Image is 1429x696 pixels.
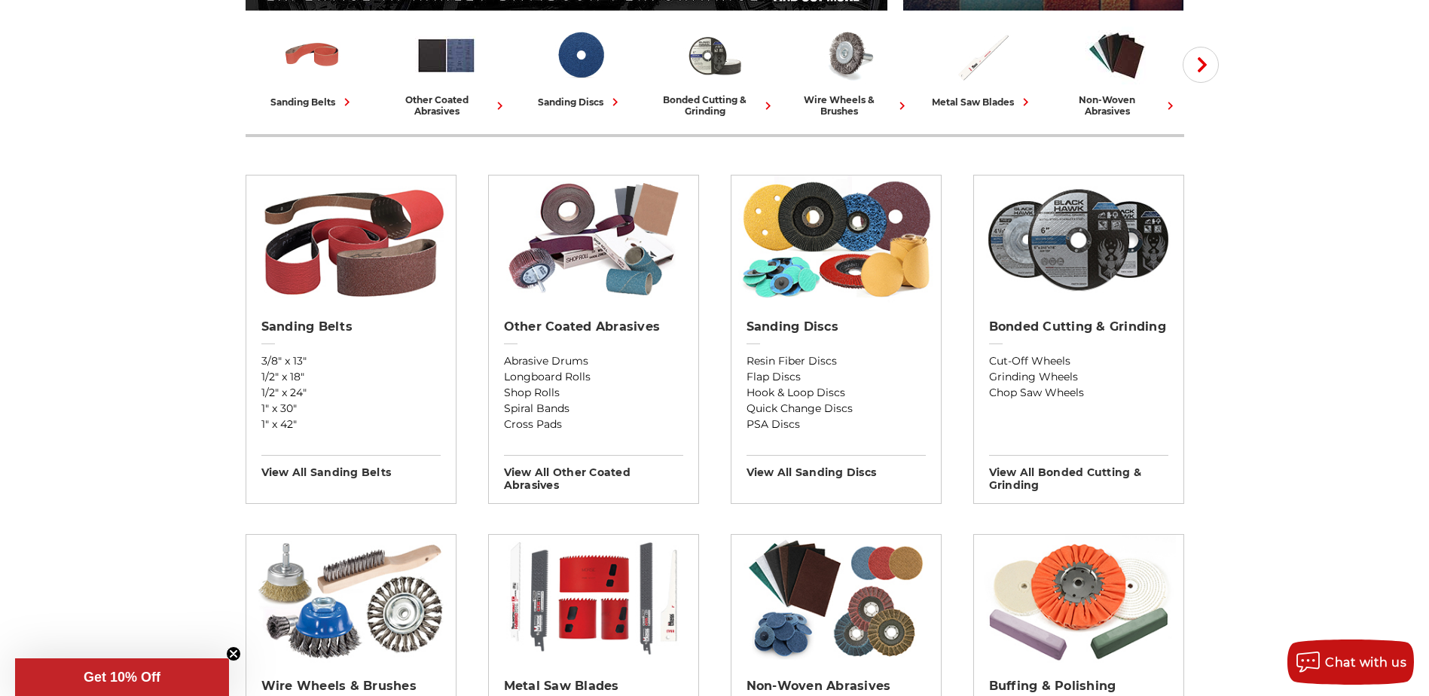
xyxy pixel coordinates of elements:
[1325,655,1406,670] span: Chat with us
[84,670,160,685] span: Get 10% Off
[989,319,1168,334] h2: Bonded Cutting & Grinding
[226,646,241,661] button: Close teaser
[504,401,683,417] a: Spiral Bands
[747,417,926,432] a: PSA Discs
[261,401,441,417] a: 1" x 30"
[386,94,508,117] div: other coated abrasives
[1085,24,1148,87] img: Non-woven Abrasives
[549,24,612,87] img: Sanding Discs
[922,24,1044,110] a: metal saw blades
[989,369,1168,385] a: Grinding Wheels
[504,417,683,432] a: Cross Pads
[747,319,926,334] h2: Sanding Discs
[15,658,229,696] div: Get 10% OffClose teaser
[496,535,691,663] img: Metal Saw Blades
[415,24,478,87] img: Other Coated Abrasives
[989,679,1168,694] h2: Buffing & Polishing
[253,176,448,304] img: Sanding Belts
[261,385,441,401] a: 1/2" x 24"
[253,535,448,663] img: Wire Wheels & Brushes
[654,24,776,117] a: bonded cutting & grinding
[738,176,933,304] img: Sanding Discs
[504,369,683,385] a: Longboard Rolls
[738,535,933,663] img: Non-woven Abrasives
[747,385,926,401] a: Hook & Loop Discs
[504,385,683,401] a: Shop Rolls
[1056,94,1178,117] div: non-woven abrasives
[932,94,1034,110] div: metal saw blades
[386,24,508,117] a: other coated abrasives
[281,24,344,87] img: Sanding Belts
[747,369,926,385] a: Flap Discs
[261,369,441,385] a: 1/2" x 18"
[1056,24,1178,117] a: non-woven abrasives
[989,385,1168,401] a: Chop Saw Wheels
[788,24,910,117] a: wire wheels & brushes
[683,24,746,87] img: Bonded Cutting & Grinding
[504,679,683,694] h2: Metal Saw Blades
[989,455,1168,492] h3: View All bonded cutting & grinding
[989,353,1168,369] a: Cut-Off Wheels
[1183,47,1219,83] button: Next
[261,319,441,334] h2: Sanding Belts
[981,535,1176,663] img: Buffing & Polishing
[817,24,880,87] img: Wire Wheels & Brushes
[504,353,683,369] a: Abrasive Drums
[504,455,683,492] h3: View All other coated abrasives
[1287,640,1414,685] button: Chat with us
[747,679,926,694] h2: Non-woven Abrasives
[747,401,926,417] a: Quick Change Discs
[520,24,642,110] a: sanding discs
[654,94,776,117] div: bonded cutting & grinding
[788,94,910,117] div: wire wheels & brushes
[261,679,441,694] h2: Wire Wheels & Brushes
[270,94,355,110] div: sanding belts
[261,353,441,369] a: 3/8" x 13"
[981,176,1176,304] img: Bonded Cutting & Grinding
[747,455,926,479] h3: View All sanding discs
[252,24,374,110] a: sanding belts
[504,319,683,334] h2: Other Coated Abrasives
[747,353,926,369] a: Resin Fiber Discs
[538,94,623,110] div: sanding discs
[261,455,441,479] h3: View All sanding belts
[261,417,441,432] a: 1" x 42"
[496,176,691,304] img: Other Coated Abrasives
[951,24,1014,87] img: Metal Saw Blades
